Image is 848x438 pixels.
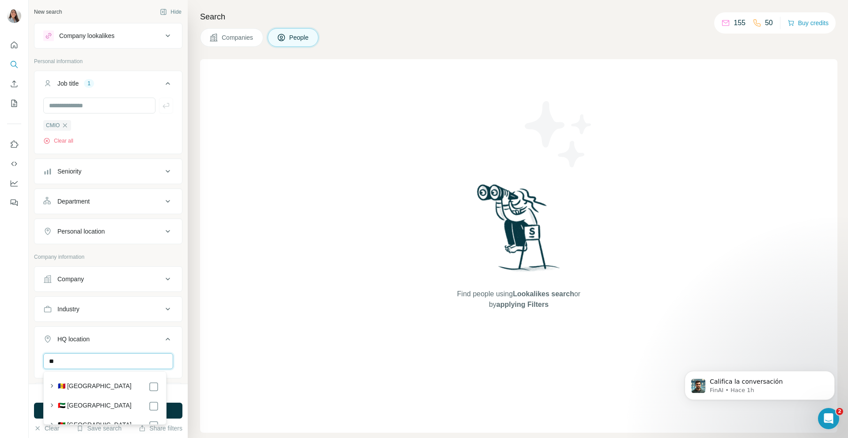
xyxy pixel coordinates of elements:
[836,408,843,415] span: 2
[76,424,121,433] button: Save search
[34,424,59,433] button: Clear
[58,381,132,392] label: 🇦🇩 [GEOGRAPHIC_DATA]
[787,17,829,29] button: Buy credits
[34,298,182,320] button: Industry
[34,8,62,16] div: New search
[7,37,21,53] button: Quick start
[139,424,182,433] button: Share filters
[34,328,182,353] button: HQ location
[7,76,21,92] button: Enrich CSV
[34,25,182,46] button: Company lookalikes
[84,79,94,87] div: 1
[57,227,105,236] div: Personal location
[58,420,132,431] label: 🇦🇫 [GEOGRAPHIC_DATA]
[34,253,182,261] p: Company information
[34,191,182,212] button: Department
[765,18,773,28] p: 50
[7,136,21,152] button: Use Surfe on LinkedIn
[34,73,182,98] button: Job title1
[7,156,21,172] button: Use Surfe API
[57,79,79,88] div: Job title
[289,33,310,42] span: People
[7,195,21,211] button: Feedback
[34,161,182,182] button: Seniority
[58,401,132,412] label: 🇦🇪 [GEOGRAPHIC_DATA]
[34,57,182,65] p: Personal information
[46,121,60,129] span: CMIO
[34,268,182,290] button: Company
[34,221,182,242] button: Personal location
[57,305,79,313] div: Industry
[57,197,90,206] div: Department
[513,290,574,298] span: Lookalikes search
[448,289,589,310] span: Find people using or by
[57,275,84,283] div: Company
[200,11,837,23] h4: Search
[59,31,114,40] div: Company lookalikes
[154,5,188,19] button: Hide
[7,9,21,23] img: Avatar
[7,57,21,72] button: Search
[496,301,549,308] span: applying Filters
[7,175,21,191] button: Dashboard
[473,182,565,280] img: Surfe Illustration - Woman searching with binoculars
[519,94,598,174] img: Surfe Illustration - Stars
[43,137,73,145] button: Clear all
[671,352,848,414] iframe: Intercom notifications mensaje
[57,335,90,344] div: HQ location
[734,18,746,28] p: 155
[818,408,839,429] iframe: Intercom live chat
[57,167,81,176] div: Seniority
[34,403,182,419] button: Run search
[7,95,21,111] button: My lists
[222,33,254,42] span: Companies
